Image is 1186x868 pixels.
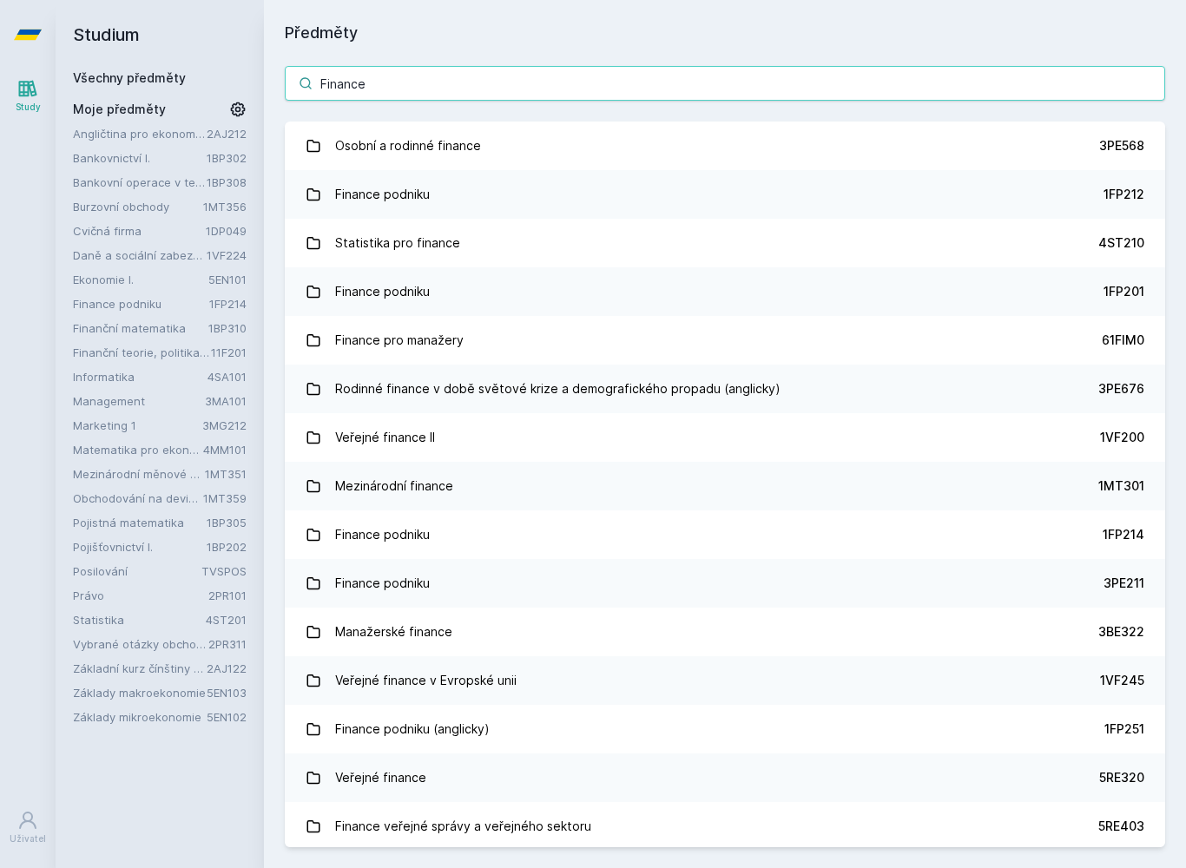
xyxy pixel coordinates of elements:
a: Matematika pro ekonomy [73,441,203,458]
div: Manažerské finance [335,615,452,649]
a: Study [3,69,52,122]
a: 1BP202 [207,540,247,554]
div: Uživatel [10,832,46,845]
a: Rodinné finance v době světové krize a demografického propadu (anglicky) 3PE676 [285,365,1165,413]
div: Finance podniku [335,177,430,212]
a: 2AJ122 [207,661,247,675]
a: Manažerské finance 3BE322 [285,608,1165,656]
a: 1VF224 [207,248,247,262]
a: Management [73,392,205,410]
div: 61FIM0 [1102,332,1144,349]
div: Osobní a rodinné finance [335,128,481,163]
a: Statistika [73,611,206,628]
a: Základy mikroekonomie [73,708,207,726]
div: Finance podniku [335,517,430,552]
a: Finance podniku [73,295,209,312]
a: 1BP305 [207,516,247,529]
a: Cvičná firma [73,222,206,240]
a: 2AJ212 [207,127,247,141]
a: 5EN103 [207,686,247,700]
h1: Předměty [285,21,1165,45]
input: Název nebo ident předmětu… [285,66,1165,101]
span: Moje předměty [73,101,166,118]
a: Burzovní obchody [73,198,203,215]
a: Daně a sociální zabezpečení [73,247,207,264]
a: 1MT356 [203,200,247,214]
a: 4ST201 [206,613,247,627]
div: 1VF200 [1100,429,1144,446]
div: Veřejné finance v Evropské unii [335,663,517,698]
div: Statistika pro finance [335,226,460,260]
a: 1BP308 [207,175,247,189]
a: Vybrané otázky obchodního práva [73,635,208,653]
div: 1FP201 [1104,283,1144,300]
a: 1MT359 [203,491,247,505]
a: Angličtina pro ekonomická studia 2 (B2/C1) [73,125,207,142]
div: Finance podniku [335,566,430,601]
a: Obchodování na devizovém trhu [73,490,203,507]
div: Rodinné finance v době světové krize a demografického propadu (anglicky) [335,372,781,406]
div: 3BE322 [1098,623,1144,641]
a: Bankovní operace v teorii a praxi [73,174,207,191]
a: 2PR101 [208,589,247,602]
div: 3PE568 [1099,137,1144,155]
a: 4SA101 [208,370,247,384]
div: 1FP212 [1104,186,1144,203]
a: 4MM101 [203,443,247,457]
a: Informatika [73,368,208,385]
a: Finance pro manažery 61FIM0 [285,316,1165,365]
a: 1MT351 [205,467,247,481]
div: Finance veřejné správy a veřejného sektoru [335,809,591,844]
a: Finance podniku 1FP201 [285,267,1165,316]
a: Posilování [73,562,201,580]
a: Základní kurz čínštiny B (A1) [73,660,207,677]
a: 11F201 [211,345,247,359]
a: 5EN101 [208,273,247,286]
a: Mezinárodní finance 1MT301 [285,462,1165,510]
a: Mezinárodní měnové a finanční instituce [73,465,205,483]
div: 1FP214 [1103,526,1144,543]
div: 5RE320 [1099,769,1144,786]
div: 1VF245 [1100,672,1144,689]
a: Ekonomie I. [73,271,208,288]
div: Finance podniku [335,274,430,309]
div: 5RE403 [1098,818,1144,835]
a: Uživatel [3,801,52,854]
a: Finance podniku (anglicky) 1FP251 [285,705,1165,753]
a: Základy makroekonomie [73,684,207,701]
div: Finance pro manažery [335,323,464,358]
a: Marketing 1 [73,417,202,434]
a: 2PR311 [208,637,247,651]
a: Pojistná matematika [73,514,207,531]
a: Osobní a rodinné finance 3PE568 [285,122,1165,170]
a: Právo [73,587,208,604]
a: Pojišťovnictví I. [73,538,207,556]
a: Veřejné finance v Evropské unii 1VF245 [285,656,1165,705]
a: Finanční teorie, politika a instituce [73,344,211,361]
div: Mezinárodní finance [335,469,453,503]
a: Finance podniku 1FP212 [285,170,1165,219]
a: Všechny předměty [73,70,186,85]
div: 1FP251 [1104,720,1144,738]
a: Veřejné finance 5RE320 [285,753,1165,802]
div: 1MT301 [1098,477,1144,495]
a: 1DP049 [206,224,247,238]
a: Bankovnictví I. [73,149,207,167]
div: Finance podniku (anglicky) [335,712,490,746]
div: Veřejné finance [335,760,426,795]
div: 3PE676 [1098,380,1144,398]
a: Finance podniku 3PE211 [285,559,1165,608]
a: Finanční matematika [73,319,208,337]
a: 3MA101 [205,394,247,408]
a: Finance podniku 1FP214 [285,510,1165,559]
a: Statistika pro finance 4ST210 [285,219,1165,267]
div: 3PE211 [1104,575,1144,592]
div: Study [16,101,41,114]
a: 5EN102 [207,710,247,724]
a: TVSPOS [201,564,247,578]
a: 3MG212 [202,418,247,432]
a: 1BP302 [207,151,247,165]
div: Veřejné finance II [335,420,435,455]
a: 1BP310 [208,321,247,335]
div: 4ST210 [1098,234,1144,252]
